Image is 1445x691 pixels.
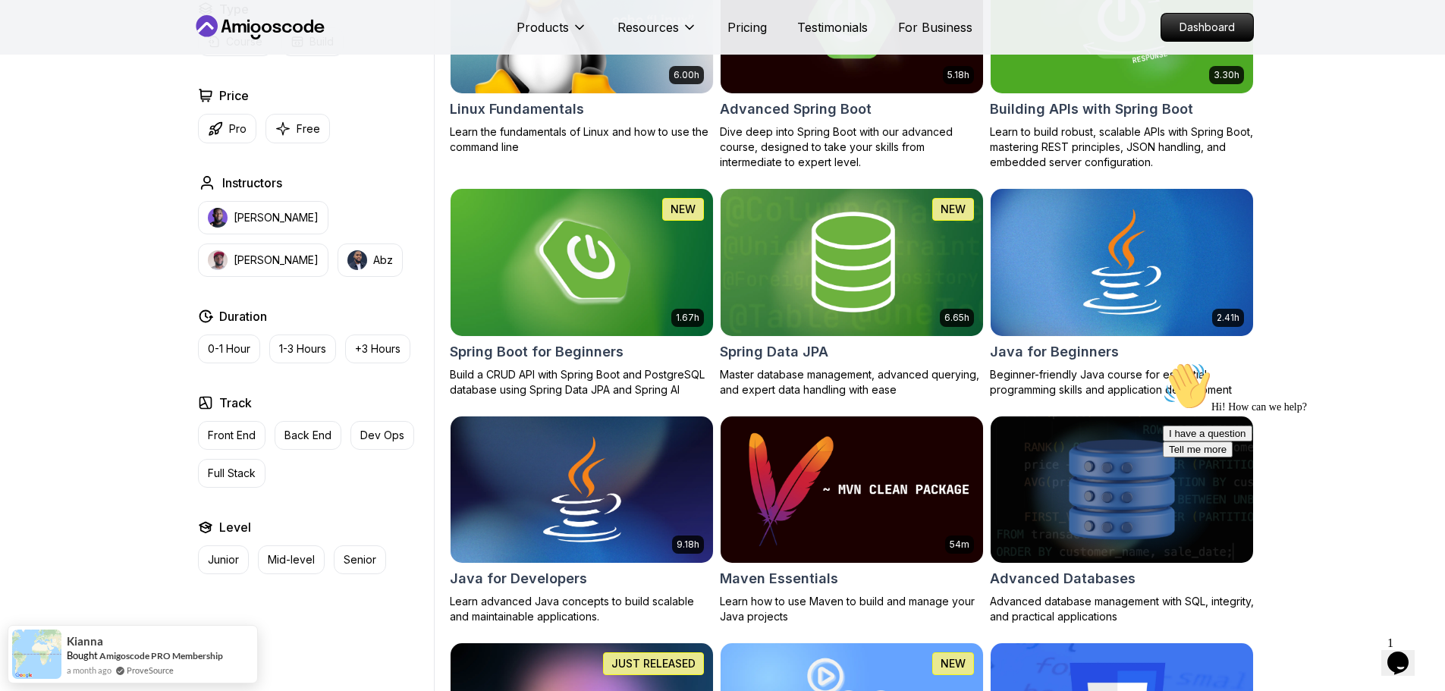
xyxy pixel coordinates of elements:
h2: Linux Fundamentals [450,99,584,120]
button: Junior [198,545,249,574]
img: :wave: [6,6,55,55]
button: +3 Hours [345,335,410,363]
div: 👋Hi! How can we help?I have a questionTell me more [6,6,279,102]
button: Dev Ops [350,421,414,450]
img: Maven Essentials card [721,416,983,564]
p: Dashboard [1161,14,1253,41]
p: Front End [208,428,256,443]
a: Dashboard [1161,13,1254,42]
p: 1.67h [676,312,699,324]
p: NEW [941,656,966,671]
h2: Duration [219,307,267,325]
span: a month ago [67,664,112,677]
p: Resources [617,18,679,36]
p: Pro [229,121,247,137]
button: Free [265,114,330,143]
button: instructor img[PERSON_NAME] [198,243,328,277]
button: instructor img[PERSON_NAME] [198,201,328,234]
button: Tell me more [6,86,76,102]
p: 0-1 Hour [208,341,250,356]
a: For Business [898,18,972,36]
p: Build a CRUD API with Spring Boot and PostgreSQL database using Spring Data JPA and Spring AI [450,367,714,397]
p: 54m [950,539,969,551]
h2: Advanced Databases [990,568,1136,589]
button: Pro [198,114,256,143]
p: 6.65h [944,312,969,324]
img: Spring Data JPA card [721,189,983,336]
p: NEW [941,202,966,217]
span: Kianna [67,635,103,648]
span: Hi! How can we help? [6,46,150,57]
button: 1-3 Hours [269,335,336,363]
img: Java for Beginners card [991,189,1253,336]
a: Java for Developers card9.18hJava for DevelopersLearn advanced Java concepts to build scalable an... [450,416,714,625]
span: Bought [67,649,98,661]
p: Mid-level [268,552,315,567]
h2: Spring Boot for Beginners [450,341,624,363]
p: Products [517,18,569,36]
p: Full Stack [208,466,256,481]
p: Senior [344,552,376,567]
a: Amigoscode PRO Membership [99,650,223,661]
button: Full Stack [198,459,265,488]
p: Learn advanced Java concepts to build scalable and maintainable applications. [450,594,714,624]
h2: Instructors [222,174,282,192]
a: Spring Data JPA card6.65hNEWSpring Data JPAMaster database management, advanced querying, and exp... [720,188,984,397]
a: Pricing [727,18,767,36]
p: Junior [208,552,239,567]
img: Advanced Databases card [991,416,1253,564]
p: Learn to build robust, scalable APIs with Spring Boot, mastering REST principles, JSON handling, ... [990,124,1254,170]
p: NEW [671,202,696,217]
p: 6.00h [674,69,699,81]
h2: Spring Data JPA [720,341,828,363]
p: 2.41h [1217,312,1239,324]
img: instructor img [347,250,367,270]
a: Testimonials [797,18,868,36]
button: Front End [198,421,265,450]
button: Products [517,18,587,49]
iframe: chat widget [1381,630,1430,676]
p: Dive deep into Spring Boot with our advanced course, designed to take your skills from intermedia... [720,124,984,170]
button: Back End [275,421,341,450]
p: Back End [284,428,331,443]
button: Senior [334,545,386,574]
p: 9.18h [677,539,699,551]
img: Spring Boot for Beginners card [451,189,713,336]
p: +3 Hours [355,341,401,356]
p: Dev Ops [360,428,404,443]
p: 1-3 Hours [279,341,326,356]
a: ProveSource [127,664,174,677]
h2: Advanced Spring Boot [720,99,872,120]
a: Maven Essentials card54mMaven EssentialsLearn how to use Maven to build and manage your Java proj... [720,416,984,625]
p: Master database management, advanced querying, and expert data handling with ease [720,367,984,397]
h2: Maven Essentials [720,568,838,589]
img: Java for Developers card [451,416,713,564]
iframe: chat widget [1157,356,1430,623]
button: I have a question [6,70,96,86]
p: Abz [373,253,393,268]
p: Advanced database management with SQL, integrity, and practical applications [990,594,1254,624]
img: instructor img [208,250,228,270]
h2: Track [219,394,252,412]
a: Spring Boot for Beginners card1.67hNEWSpring Boot for BeginnersBuild a CRUD API with Spring Boot ... [450,188,714,397]
p: 5.18h [947,69,969,81]
p: 3.30h [1214,69,1239,81]
p: Learn how to use Maven to build and manage your Java projects [720,594,984,624]
img: provesource social proof notification image [12,630,61,679]
p: [PERSON_NAME] [234,253,319,268]
button: Resources [617,18,697,49]
img: instructor img [208,208,228,228]
a: Java for Beginners card2.41hJava for BeginnersBeginner-friendly Java course for essential program... [990,188,1254,397]
p: Learn the fundamentals of Linux and how to use the command line [450,124,714,155]
p: Free [297,121,320,137]
button: Mid-level [258,545,325,574]
h2: Java for Developers [450,568,587,589]
h2: Level [219,518,251,536]
button: instructor imgAbz [338,243,403,277]
p: Beginner-friendly Java course for essential programming skills and application development [990,367,1254,397]
p: JUST RELEASED [611,656,696,671]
